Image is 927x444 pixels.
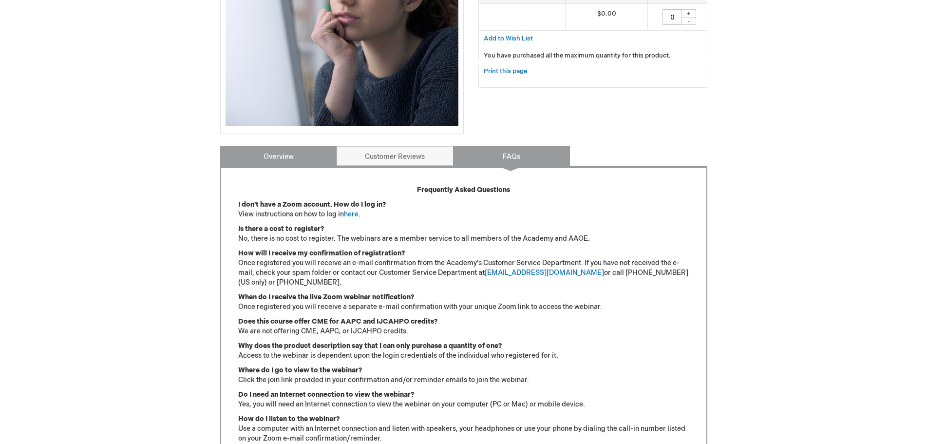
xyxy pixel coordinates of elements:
div: + [681,9,696,18]
a: here [344,210,359,218]
a: FAQs [453,146,570,166]
p: Once registered you will receive an e-mail confirmation from the Academy’s Customer Service Depar... [238,249,689,288]
p: Use a computer with an Internet connection and listen with speakers, your headphones or use your ... [238,414,689,444]
td: $0.00 [565,4,648,31]
strong: How do I listen to the webinar? [238,415,340,423]
p: Click the join link provided in your confirmation and/or reminder emails to join the webinar. [238,366,689,385]
a: Add to Wish List [484,34,533,42]
input: Qty [662,9,682,25]
p: Access to the webinar is dependent upon the login credentials of the individual who registered fo... [238,341,689,361]
strong: Is there a cost to register? [238,225,324,233]
a: Overview [220,146,337,166]
strong: Do I need an Internet connection to view the webinar? [238,390,414,399]
strong: I don't have a Zoom account. How do I log in? [238,200,386,209]
p: Once registered you will receive a separate e-mail confirmation with your unique Zoom link to acc... [238,292,689,312]
strong: Does this course offer CME for AAPC and IJCAHPO credits? [238,317,437,326]
p: No, there is no cost to register. The webinars are a member service to all members of the Academy... [238,224,689,244]
span: Add to Wish List [484,35,533,42]
div: - [681,17,696,25]
strong: Frequently Asked Questions [417,186,510,194]
a: Customer Reviews [337,146,454,166]
p: You have purchased all the maximum quantity for this product. [484,51,702,60]
strong: Where do I go to view to the webinar? [238,366,362,374]
p: Yes, you will need an Internet connection to view the webinar on your computer (PC or Mac) or mob... [238,390,689,409]
strong: When do I receive the live Zoom webinar notification? [238,293,414,301]
a: Print this page [484,65,527,77]
p: View instructions on how to log in . [238,200,689,219]
p: We are not offering CME, AAPC, or IJCAHPO credits. [238,317,689,336]
strong: How will I receive my confirmation of registration? [238,249,405,257]
strong: Why does the product description say that I can only purchase a quantity of one? [238,342,502,350]
a: [EMAIL_ADDRESS][DOMAIN_NAME] [485,269,604,277]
